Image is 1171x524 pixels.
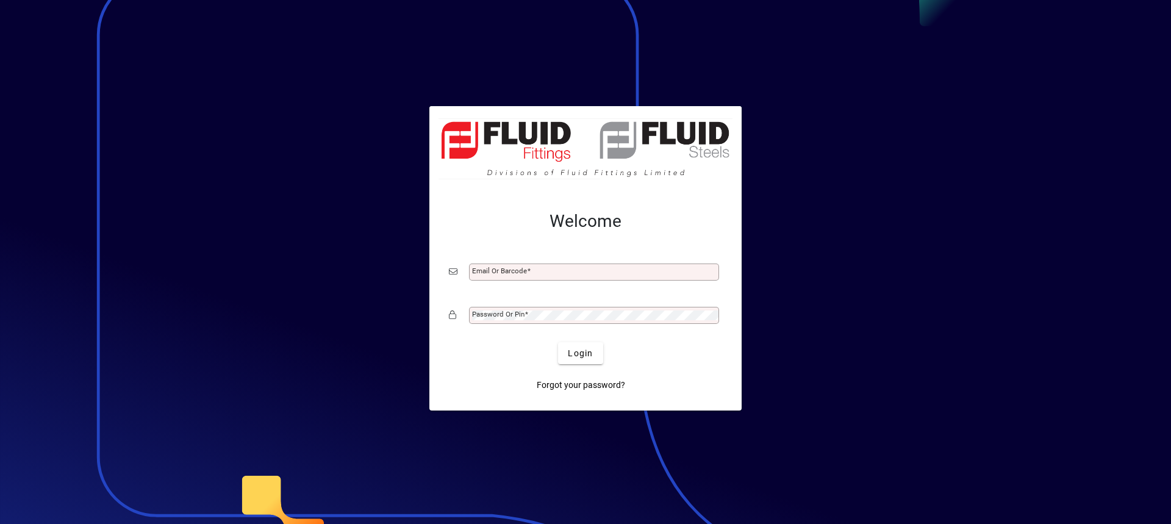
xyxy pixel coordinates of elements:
[537,379,625,392] span: Forgot your password?
[532,374,630,396] a: Forgot your password?
[568,347,593,360] span: Login
[558,342,603,364] button: Login
[449,211,722,232] h2: Welcome
[472,310,525,318] mat-label: Password or Pin
[472,267,527,275] mat-label: Email or Barcode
